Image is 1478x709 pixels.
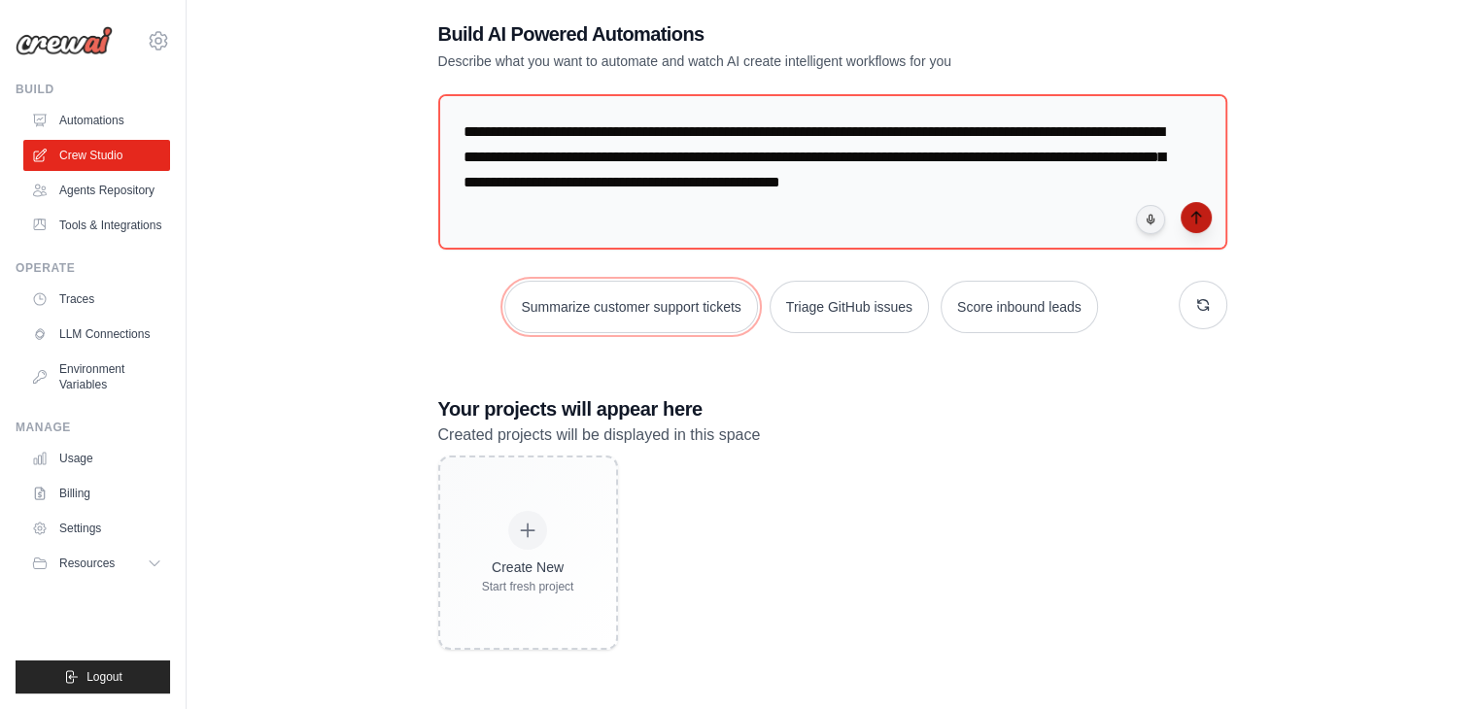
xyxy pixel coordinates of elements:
[23,319,170,350] a: LLM Connections
[86,669,122,685] span: Logout
[16,420,170,435] div: Manage
[23,513,170,544] a: Settings
[59,556,115,571] span: Resources
[16,26,113,55] img: Logo
[1179,281,1227,329] button: Get new suggestions
[16,260,170,276] div: Operate
[438,51,1091,71] p: Describe what you want to automate and watch AI create intelligent workflows for you
[941,281,1098,333] button: Score inbound leads
[23,284,170,315] a: Traces
[23,443,170,474] a: Usage
[23,140,170,171] a: Crew Studio
[438,395,1227,422] h3: Your projects will appear here
[482,579,574,594] div: Start fresh project
[23,105,170,136] a: Automations
[16,660,170,693] button: Logout
[1136,205,1165,234] button: Click to speak your automation idea
[438,20,1091,48] h1: Build AI Powered Automations
[23,354,170,400] a: Environment Variables
[438,422,1227,448] p: Created projects will be displayed in this space
[504,281,757,333] button: Summarize customer support tickets
[482,557,574,577] div: Create New
[23,210,170,241] a: Tools & Integrations
[23,548,170,579] button: Resources
[23,478,170,509] a: Billing
[16,82,170,97] div: Build
[770,281,929,333] button: Triage GitHub issues
[23,175,170,206] a: Agents Repository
